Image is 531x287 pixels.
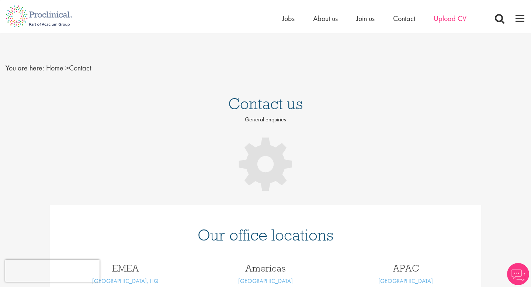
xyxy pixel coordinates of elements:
a: Contact [393,14,415,23]
a: [GEOGRAPHIC_DATA], HQ [92,277,159,285]
a: Join us [356,14,375,23]
a: [GEOGRAPHIC_DATA] [378,277,433,285]
h1: Our office locations [61,227,470,243]
h3: Americas [201,263,330,273]
span: Contact [46,63,91,73]
a: About us [313,14,338,23]
a: breadcrumb link to Home [46,63,63,73]
span: > [65,63,69,73]
h3: EMEA [61,263,190,273]
img: Chatbot [507,263,529,285]
span: You are here: [6,63,44,73]
a: Upload CV [434,14,466,23]
h3: APAC [341,263,470,273]
a: [GEOGRAPHIC_DATA] [238,277,293,285]
iframe: reCAPTCHA [5,260,100,282]
a: Jobs [282,14,295,23]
